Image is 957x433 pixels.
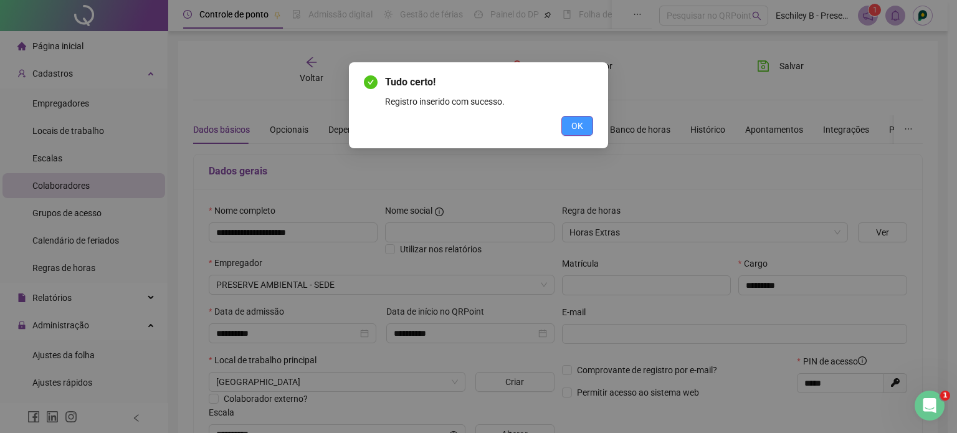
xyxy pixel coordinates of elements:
[915,391,945,421] iframe: Intercom live chat
[571,119,583,133] span: OK
[385,97,505,107] span: Registro inserido com sucesso.
[940,391,950,401] span: 1
[561,116,593,136] button: OK
[364,75,378,89] span: check-circle
[385,76,436,88] span: Tudo certo!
